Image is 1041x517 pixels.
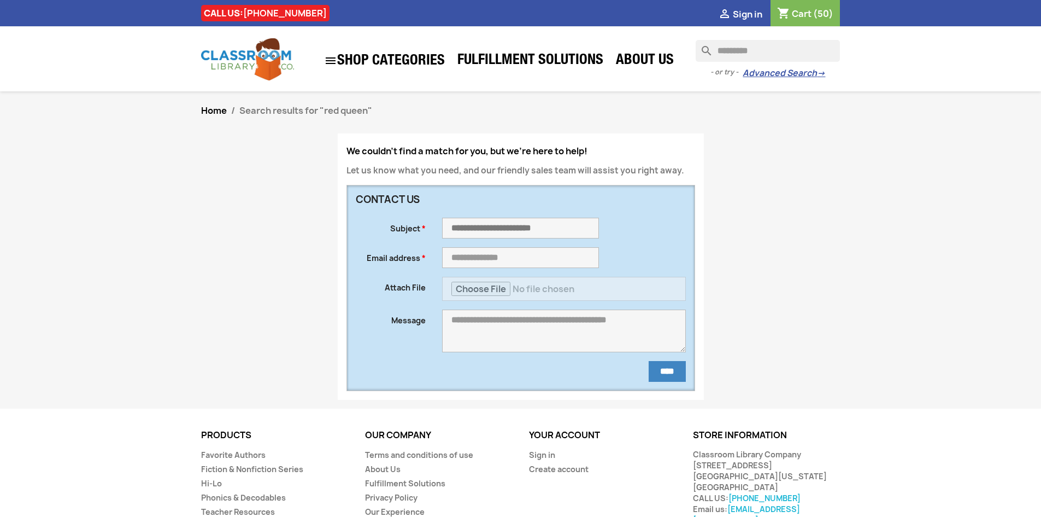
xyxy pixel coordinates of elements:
a: Our Experience [365,507,425,517]
label: Email address [348,247,434,264]
a: About Us [610,50,679,72]
p: Store information [693,431,840,440]
h3: Contact us [356,194,599,205]
a: Terms and conditions of use [365,450,473,460]
a: SHOP CATEGORIES [319,49,450,73]
span: Cart [792,8,811,20]
span: Search results for "red queen" [239,104,372,117]
a: Hi-Lo [201,478,222,489]
a: Your account [529,429,600,441]
img: Classroom Library Company [201,38,294,80]
a: Favorite Authors [201,450,266,460]
a: About Us [365,464,401,474]
p: Products [201,431,349,440]
a: Fiction & Nonfiction Series [201,464,303,474]
label: Subject [348,218,434,234]
a: Advanced Search→ [743,68,825,79]
a: Shopping cart link containing 50 product(s) [777,8,833,20]
a: Fulfillment Solutions [365,478,445,489]
span: Sign in [733,8,762,20]
div: CALL US: [201,5,330,21]
a: [PHONE_NUMBER] [243,7,327,19]
i:  [324,54,337,67]
p: Let us know what you need, and our friendly sales team will assist you right away. [346,165,695,176]
p: Our company [365,431,513,440]
i: shopping_cart [777,8,790,21]
label: Message [348,310,434,326]
a: Fulfillment Solutions [452,50,609,72]
a: Create account [529,464,589,474]
span: → [817,68,825,79]
a: Home [201,104,227,117]
span: (50) [813,8,833,20]
a: Phonics & Decodables [201,492,286,503]
input: Search [696,40,840,62]
span: - or try - [710,67,743,78]
a: [PHONE_NUMBER] [728,493,801,503]
a: Privacy Policy [365,492,417,503]
label: Attach File [348,277,434,293]
a:  Sign in [718,8,762,20]
h4: We couldn't find a match for you, but we're here to help! [346,147,695,156]
a: Sign in [529,450,555,460]
a: Teacher Resources [201,507,275,517]
i:  [718,8,731,21]
i: search [696,40,709,53]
